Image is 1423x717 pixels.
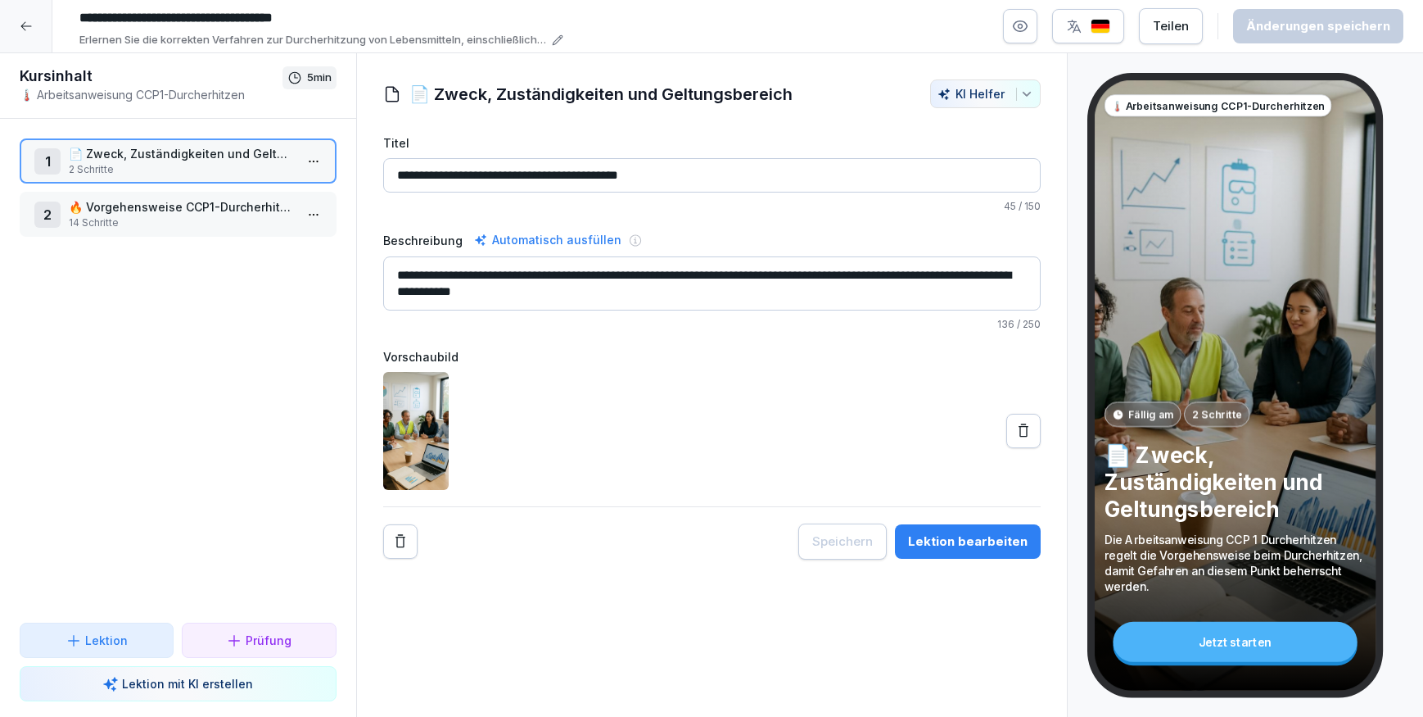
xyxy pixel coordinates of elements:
span: 45 [1004,200,1016,212]
p: 5 min [307,70,332,86]
img: r3mwrqhrygnbdick9jje90r3.png [383,372,449,490]
p: Fällig am [1127,407,1172,422]
div: 2 [34,202,61,228]
p: Lektion mit KI erstellen [122,675,253,692]
p: 🌡️ Arbeitsanweisung CCP1-Durcherhitzen [20,86,282,103]
p: 🌡️ Arbeitsanweisung CCP1-Durcherhitzen [1110,98,1324,113]
span: 136 [997,318,1014,330]
p: 14 Schritte [69,216,294,230]
p: 📄 Zweck, Zuständigkeiten und Geltungsbereich [1104,441,1365,523]
p: Lektion [85,632,128,649]
button: Remove [383,524,418,559]
div: Teilen [1153,17,1189,35]
div: Speichern [812,533,873,551]
p: Prüfung [246,632,291,649]
div: Lektion bearbeiten [908,533,1028,551]
div: 2🔥 Vorgehensweise CCP1-Durcherhitzen14 Schritte [20,192,337,237]
h1: Kursinhalt [20,66,282,86]
button: Lektion bearbeiten [895,524,1041,559]
button: KI Helfer [930,79,1041,108]
div: Änderungen speichern [1246,17,1390,35]
div: Jetzt starten [1113,622,1357,662]
p: 📄 Zweck, Zuständigkeiten und Geltungsbereich [69,145,294,162]
p: / 150 [383,199,1041,214]
button: Änderungen speichern [1233,9,1403,43]
img: de.svg [1091,19,1110,34]
label: Titel [383,134,1041,152]
button: Lektion mit KI erstellen [20,666,337,701]
p: 2 Schritte [69,162,294,177]
p: Die Arbeitsanweisung CCP 1 Durcherhitzen regelt die Vorgehensweise beim Durcherhitzen, damit Gefa... [1104,532,1365,595]
button: Lektion [20,623,174,658]
p: Erlernen Sie die korrekten Verfahren zur Durcherhitzung von Lebensmitteln, einschließlich Tempera... [79,32,547,48]
button: Teilen [1139,8,1203,44]
div: KI Helfer [937,87,1033,101]
div: 1 [34,148,61,175]
div: 1📄 Zweck, Zuständigkeiten und Geltungsbereich2 Schritte [20,138,337,184]
label: Beschreibung [383,232,463,249]
p: 2 Schritte [1191,407,1241,422]
label: Vorschaubild [383,348,1041,365]
p: / 250 [383,317,1041,332]
h1: 📄 Zweck, Zuständigkeiten und Geltungsbereich [409,82,793,107]
button: Prüfung [182,623,336,658]
button: Speichern [798,524,887,560]
p: 🔥 Vorgehensweise CCP1-Durcherhitzen [69,198,294,216]
div: Automatisch ausfüllen [471,230,625,250]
